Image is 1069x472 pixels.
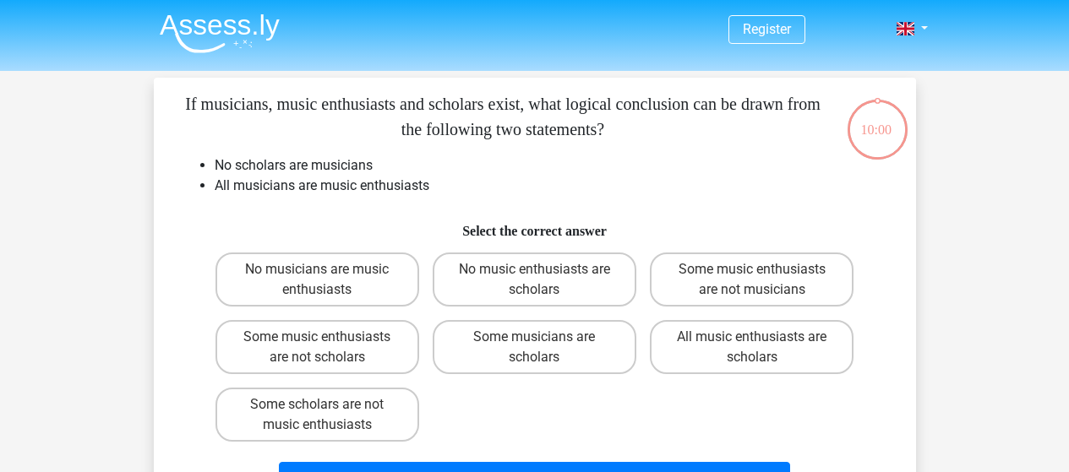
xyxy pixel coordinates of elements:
label: Some music enthusiasts are not musicians [650,252,854,307]
img: Assessly [160,14,280,53]
label: No music enthusiasts are scholars [433,252,636,307]
li: All musicians are music enthusiasts [215,176,889,196]
p: If musicians, music enthusiasts and scholars exist, what logical conclusion can be drawn from the... [181,91,826,142]
label: Some musicians are scholars [433,320,636,374]
label: Some music enthusiasts are not scholars [215,320,419,374]
li: No scholars are musicians [215,155,889,176]
label: No musicians are music enthusiasts [215,252,419,307]
h6: Select the correct answer [181,209,889,239]
a: Register [743,21,791,37]
label: All music enthusiasts are scholars [650,320,854,374]
label: Some scholars are not music enthusiasts [215,388,419,442]
div: 10:00 [846,98,909,140]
